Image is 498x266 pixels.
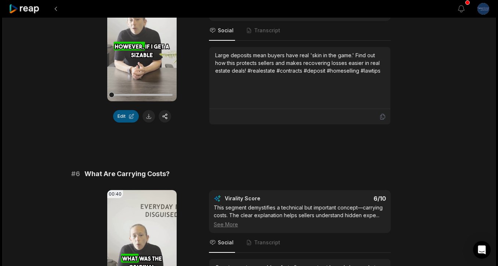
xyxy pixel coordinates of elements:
[225,195,304,202] div: Virality Score
[209,21,391,41] nav: Tabs
[254,239,280,246] span: Transcript
[214,204,386,228] div: This segment demystifies a technical but important concept—carrying costs. The clear explanation ...
[84,169,170,179] span: What Are Carrying Costs?
[113,110,139,123] button: Edit
[254,27,280,34] span: Transcript
[71,169,80,179] span: # 6
[307,195,386,202] div: 6 /10
[473,241,491,259] div: Open Intercom Messenger
[214,221,386,228] div: See More
[209,233,391,253] nav: Tabs
[218,239,234,246] span: Social
[218,27,234,34] span: Social
[215,51,385,74] div: Large deposits mean buyers have real 'skin in the game.' Find out how this protects sellers and m...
